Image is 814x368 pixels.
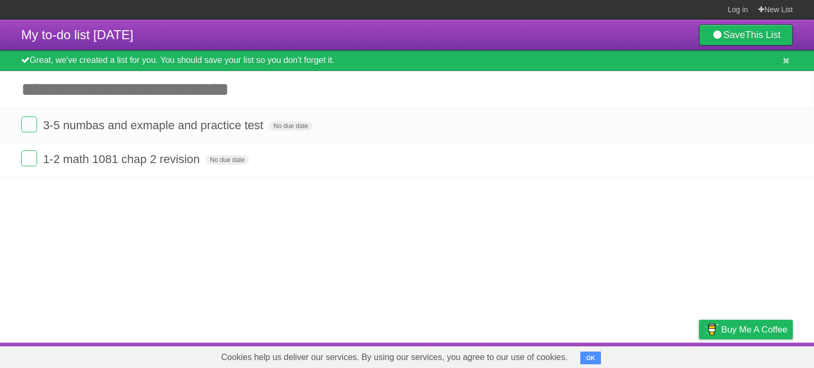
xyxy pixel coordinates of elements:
span: 1-2 math 1081 chap 2 revision [43,152,202,166]
span: No due date [269,121,312,131]
a: Terms [649,345,673,365]
label: Done [21,116,37,132]
b: This List [745,30,781,40]
label: Done [21,150,37,166]
a: About [558,345,580,365]
button: OK [580,352,601,364]
span: Buy me a coffee [721,320,788,339]
span: Cookies help us deliver our services. By using our services, you agree to our use of cookies. [210,347,578,368]
span: 3-5 numbas and exmaple and practice test [43,119,266,132]
span: My to-do list [DATE] [21,28,134,42]
span: No due date [206,155,249,165]
a: SaveThis List [699,24,793,46]
a: Developers [593,345,636,365]
a: Suggest a feature [726,345,793,365]
a: Privacy [685,345,713,365]
a: Buy me a coffee [699,320,793,339]
img: Buy me a coffee [704,320,719,338]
